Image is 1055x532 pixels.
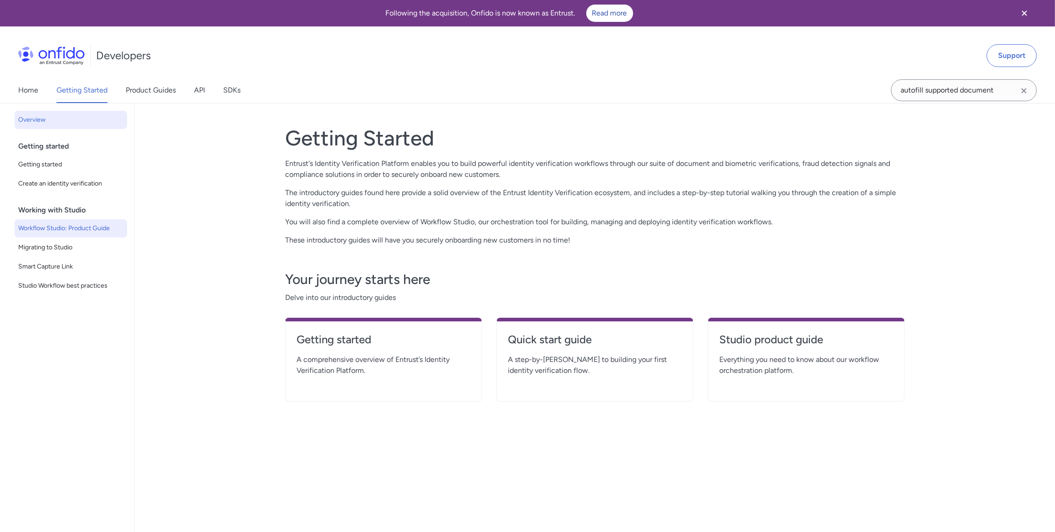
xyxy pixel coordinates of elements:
h4: Getting started [297,332,471,347]
span: Migrating to Studio [18,242,123,253]
h4: Studio product guide [719,332,893,347]
a: Getting started [15,155,127,174]
a: Support [987,44,1037,67]
a: Product Guides [126,77,176,103]
a: Getting Started [56,77,108,103]
svg: Clear search field button [1019,85,1029,96]
span: Overview [18,114,123,125]
a: Home [18,77,38,103]
span: Studio Workflow best practices [18,280,123,291]
span: Everything you need to know about our workflow orchestration platform. [719,354,893,376]
h4: Quick start guide [508,332,682,347]
span: A comprehensive overview of Entrust’s Identity Verification Platform. [297,354,471,376]
a: Smart Capture Link [15,258,127,276]
a: Workflow Studio: Product Guide [15,219,127,238]
span: A step-by-[PERSON_NAME] to building your first identity verification flow. [508,354,682,376]
div: Working with Studio [18,201,131,219]
span: Workflow Studio: Product Guide [18,223,123,234]
p: The introductory guides found here provide a solid overview of the Entrust Identity Verification ... [285,187,905,209]
a: Studio Workflow best practices [15,277,127,295]
h1: Getting Started [285,125,905,151]
button: Close banner [1008,2,1041,25]
p: These introductory guides will have you securely onboarding new customers in no time! [285,235,905,246]
a: API [194,77,205,103]
a: Studio product guide [719,332,893,354]
div: Getting started [18,137,131,155]
p: Entrust's Identity Verification Platform enables you to build powerful identity verification work... [285,158,905,180]
h3: Your journey starts here [285,270,905,289]
a: Quick start guide [508,332,682,354]
input: Onfido search input field [891,79,1037,101]
svg: Close banner [1019,8,1030,19]
a: SDKs [223,77,241,103]
h1: Developers [96,48,151,63]
a: Getting started [297,332,471,354]
a: Overview [15,111,127,129]
span: Delve into our introductory guides [285,292,905,303]
span: Getting started [18,159,123,170]
span: Create an identity verification [18,178,123,189]
a: Create an identity verification [15,175,127,193]
a: Migrating to Studio [15,238,127,257]
div: Following the acquisition, Onfido is now known as Entrust. [11,5,1008,22]
img: Onfido Logo [18,46,85,65]
p: You will also find a complete overview of Workflow Studio, our orchestration tool for building, m... [285,217,905,227]
span: Smart Capture Link [18,261,123,272]
a: Read more [586,5,633,22]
